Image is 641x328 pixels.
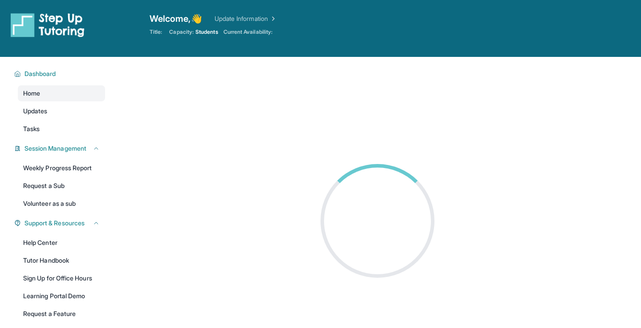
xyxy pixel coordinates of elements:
a: Weekly Progress Report [18,160,105,176]
img: logo [11,12,85,37]
a: Tasks [18,121,105,137]
span: Tasks [23,124,40,133]
a: Volunteer as a sub [18,196,105,212]
span: Updates [23,107,48,116]
a: Request a Feature [18,306,105,322]
button: Dashboard [21,69,100,78]
span: Session Management [24,144,86,153]
button: Session Management [21,144,100,153]
a: Help Center [18,235,105,251]
a: Request a Sub [18,178,105,194]
a: Update Information [215,14,277,23]
span: Current Availability: [223,28,272,36]
a: Sign Up for Office Hours [18,270,105,286]
span: Students [195,28,218,36]
span: Title: [150,28,162,36]
span: Welcome, 👋 [150,12,202,25]
a: Learning Portal Demo [18,288,105,304]
a: Tutor Handbook [18,252,105,268]
a: Home [18,85,105,101]
a: Updates [18,103,105,119]
span: Capacity: [169,28,194,36]
span: Home [23,89,40,98]
span: Support & Resources [24,219,85,228]
img: Chevron Right [268,14,277,23]
span: Dashboard [24,69,56,78]
button: Support & Resources [21,219,100,228]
